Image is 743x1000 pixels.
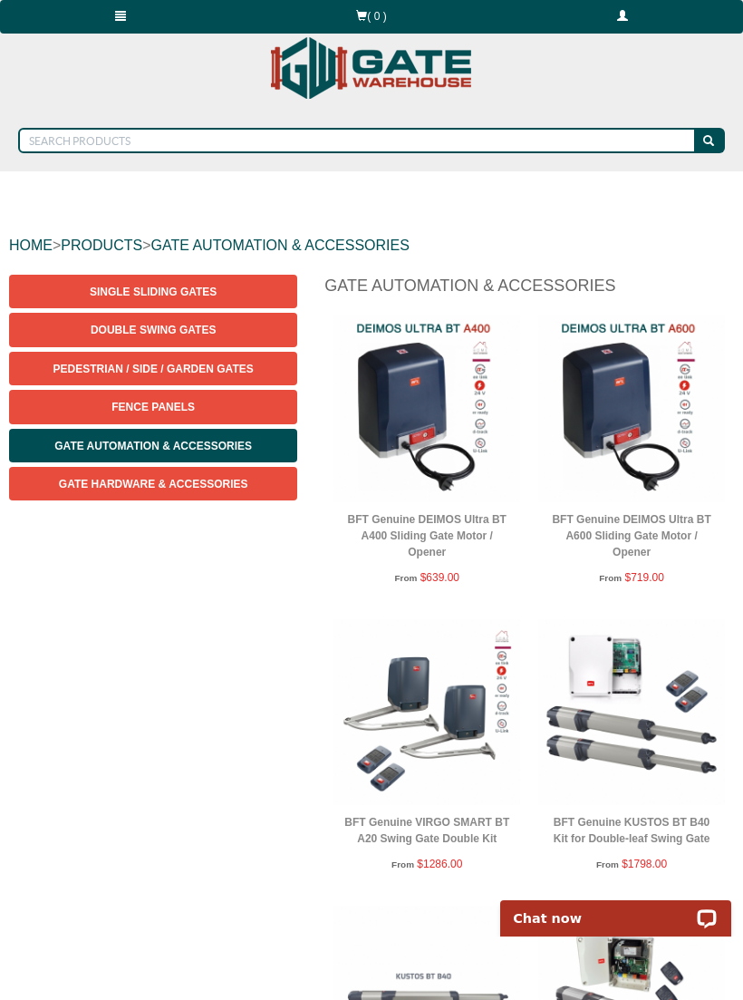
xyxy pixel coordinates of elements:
[348,513,507,558] a: BFT Genuine DEIMOS Ultra BT A400 Sliding Gate Motor / Opener
[61,238,142,253] a: PRODUCTS
[54,440,252,452] span: Gate Automation & Accessories
[266,26,478,110] img: Gate Warehouse
[9,275,297,308] a: Single Sliding Gates
[538,316,725,502] img: BFT Genuine DEIMOS Ultra BT A600 Sliding Gate Motor / Opener - Gate Warehouse
[324,275,734,306] h1: Gate Automation & Accessories
[9,390,297,423] a: Fence Panels
[420,571,459,584] span: $639.00
[391,859,414,869] span: From
[554,816,710,845] a: BFT Genuine KUSTOS BT B40 Kit for Double-leaf Swing Gate
[417,858,462,870] span: $1286.00
[59,478,248,490] span: Gate Hardware & Accessories
[622,858,667,870] span: $1798.00
[333,316,520,502] img: BFT Genuine DEIMOS Ultra BT A400 Sliding Gate Motor / Opener - Gate Warehouse
[333,619,520,806] img: BFT Genuine VIRGO SMART BT A20 Swing Gate Double Kit - Gate Warehouse
[538,619,725,806] img: BFT Genuine KUSTOS BT B40 Kit for Double-leaf Swing Gate - Gate Warehouse
[53,363,254,375] span: Pedestrian / Side / Garden Gates
[624,571,663,584] span: $719.00
[599,573,622,583] span: From
[9,217,734,275] div: > >
[344,816,509,845] a: BFT Genuine VIRGO SMART BT A20 Swing Gate Double Kit
[596,859,619,869] span: From
[90,286,217,298] span: Single Sliding Gates
[394,573,417,583] span: From
[150,238,409,253] a: GATE AUTOMATION & ACCESSORIES
[9,467,297,500] a: Gate Hardware & Accessories
[488,879,743,937] iframe: LiveChat chat widget
[9,313,297,346] a: Double Swing Gates
[91,324,216,336] span: Double Swing Gates
[9,429,297,462] a: Gate Automation & Accessories
[18,128,697,153] input: SEARCH PRODUCTS
[9,352,297,385] a: Pedestrian / Side / Garden Gates
[552,513,710,558] a: BFT Genuine DEIMOS Ultra BT A600 Sliding Gate Motor / Opener
[9,238,53,253] a: HOME
[111,401,195,413] span: Fence Panels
